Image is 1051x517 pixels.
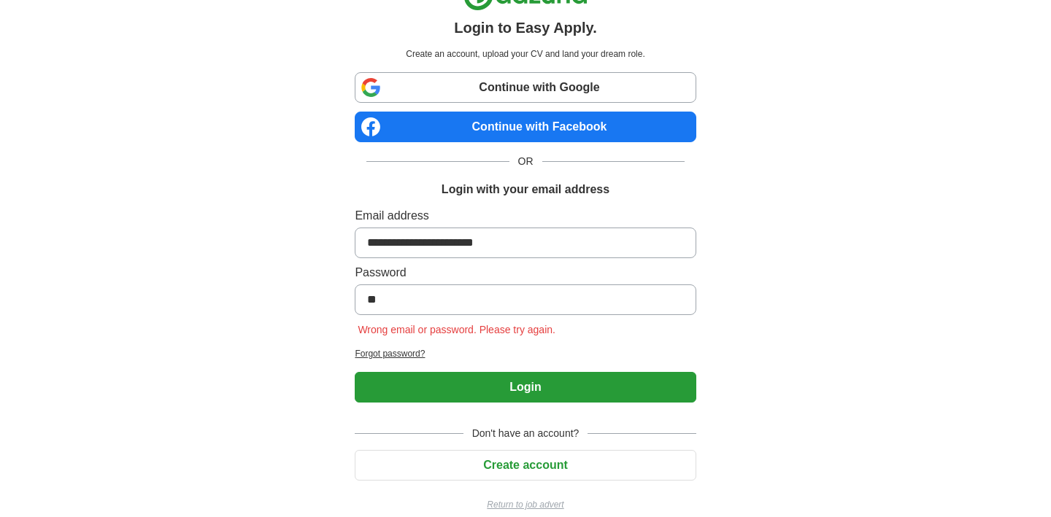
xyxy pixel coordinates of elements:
button: Create account [355,450,696,481]
a: Forgot password? [355,347,696,360]
label: Password [355,264,696,281]
a: Create account [355,459,696,471]
h1: Login to Easy Apply. [454,17,597,39]
span: OR [509,154,542,169]
a: Continue with Facebook [355,112,696,142]
span: Wrong email or password. Please try again. [355,324,558,335]
label: Email address [355,207,696,225]
span: Don't have an account? [463,426,588,441]
p: Create an account, upload your CV and land your dream role. [358,47,693,61]
button: Login [355,372,696,403]
h1: Login with your email address [442,181,609,198]
a: Continue with Google [355,72,696,103]
a: Return to job advert [355,498,696,511]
